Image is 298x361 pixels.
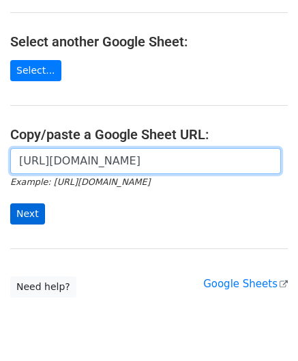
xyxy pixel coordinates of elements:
iframe: Chat Widget [230,295,298,361]
input: Paste your Google Sheet URL here [10,148,281,174]
h4: Select another Google Sheet: [10,33,288,50]
a: Need help? [10,276,76,298]
input: Next [10,203,45,225]
h4: Copy/paste a Google Sheet URL: [10,126,288,143]
a: Google Sheets [203,278,288,290]
small: Example: [URL][DOMAIN_NAME] [10,177,150,187]
a: Select... [10,60,61,81]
